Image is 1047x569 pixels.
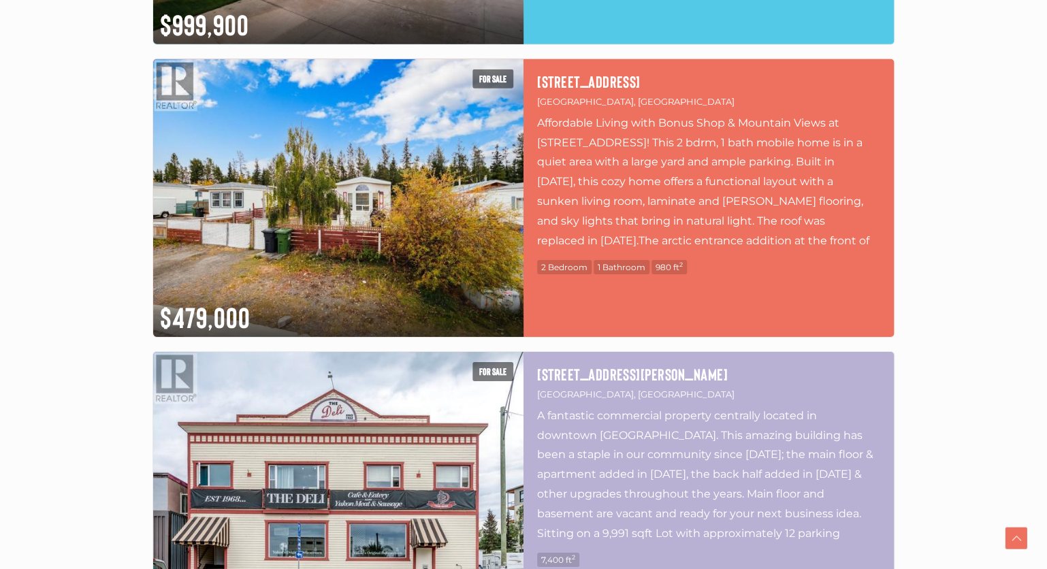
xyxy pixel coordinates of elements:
sup: 2 [679,261,683,268]
span: 980 ft [651,260,687,274]
span: 2 Bedroom [537,260,592,274]
span: For sale [472,362,513,381]
div: $479,000 [153,291,523,337]
img: 89 SANDPIPER DRIVE, Whitehorse, Yukon [153,59,523,337]
span: For sale [472,69,513,88]
a: [STREET_ADDRESS] [537,73,880,91]
p: A fantastic commercial property centrally located in downtown [GEOGRAPHIC_DATA]. This amazing bui... [537,406,880,542]
p: Affordable Living with Bonus Shop & Mountain Views at [STREET_ADDRESS]! This 2 bdrm, 1 bath mobil... [537,114,880,250]
span: 1 Bathroom [594,260,649,274]
p: [GEOGRAPHIC_DATA], [GEOGRAPHIC_DATA] [537,387,880,402]
sup: 2 [572,553,575,561]
p: [GEOGRAPHIC_DATA], [GEOGRAPHIC_DATA] [537,94,880,110]
a: [STREET_ADDRESS][PERSON_NAME] [537,365,880,383]
span: 7,400 ft [537,553,579,567]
